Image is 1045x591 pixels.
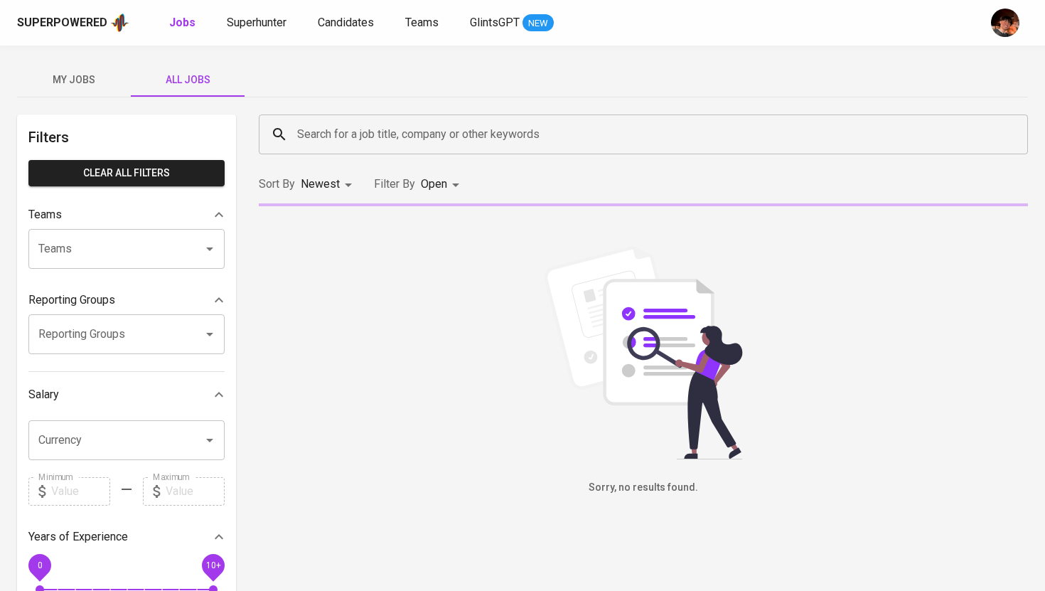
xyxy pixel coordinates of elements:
[470,14,554,32] a: GlintsGPT NEW
[421,177,447,191] span: Open
[405,14,441,32] a: Teams
[301,171,357,198] div: Newest
[28,160,225,186] button: Clear All filters
[200,430,220,450] button: Open
[537,246,750,459] img: file_searching.svg
[169,14,198,32] a: Jobs
[200,239,220,259] button: Open
[51,477,110,506] input: Value
[991,9,1019,37] img: diemas@glints.com
[318,14,377,32] a: Candidates
[205,560,220,570] span: 10+
[28,523,225,551] div: Years of Experience
[28,380,225,409] div: Salary
[37,560,42,570] span: 0
[318,16,374,29] span: Candidates
[259,480,1028,496] h6: Sorry, no results found.
[139,71,236,89] span: All Jobs
[28,201,225,229] div: Teams
[301,176,340,193] p: Newest
[28,206,62,223] p: Teams
[28,528,128,545] p: Years of Experience
[522,16,554,31] span: NEW
[26,71,122,89] span: My Jobs
[470,16,520,29] span: GlintsGPT
[17,12,129,33] a: Superpoweredapp logo
[28,286,225,314] div: Reporting Groups
[200,324,220,344] button: Open
[405,16,439,29] span: Teams
[421,171,464,198] div: Open
[28,292,115,309] p: Reporting Groups
[227,14,289,32] a: Superhunter
[17,15,107,31] div: Superpowered
[259,176,295,193] p: Sort By
[166,477,225,506] input: Value
[28,386,59,403] p: Salary
[40,164,213,182] span: Clear All filters
[227,16,286,29] span: Superhunter
[169,16,195,29] b: Jobs
[110,12,129,33] img: app logo
[374,176,415,193] p: Filter By
[28,126,225,149] h6: Filters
